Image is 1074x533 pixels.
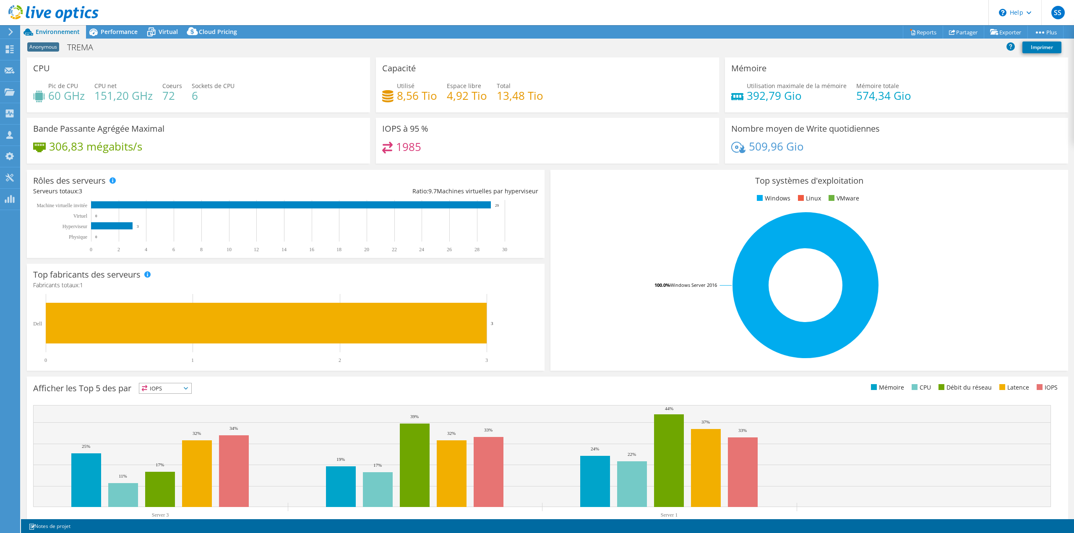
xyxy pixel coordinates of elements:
text: 32% [193,431,201,436]
li: Linux [796,194,821,203]
text: 37% [701,419,710,424]
text: 14 [282,247,287,252]
text: 17% [156,462,164,467]
text: 3 [485,357,488,363]
span: Espace libre [447,82,481,90]
span: Utilisation maximale de la mémoire [747,82,847,90]
text: 0 [90,247,92,252]
span: IOPS [139,383,191,393]
div: Serveurs totaux: [33,187,286,196]
tspan: 100.0% [654,282,670,288]
span: CPU net [94,82,117,90]
text: 25% [82,444,90,449]
h4: 509,96 Gio [749,142,804,151]
h3: Top systèmes d'exploitation [557,176,1062,185]
h4: 60 GHz [48,91,85,100]
text: 2 [339,357,341,363]
h3: CPU [33,64,50,73]
li: Latence [997,383,1029,392]
span: SS [1051,6,1065,19]
h3: Rôles des serveurs [33,176,106,185]
text: 28 [474,247,480,252]
text: 18 [336,247,341,252]
a: Exporter [984,26,1028,39]
text: Physique [69,234,87,240]
text: 3 [491,321,493,326]
text: 12 [254,247,259,252]
text: 17% [373,463,382,468]
a: Imprimer [1022,42,1061,53]
span: Pic de CPU [48,82,78,90]
span: Virtual [159,28,178,36]
a: Partager [943,26,984,39]
h4: 574,34 Gio [856,91,911,100]
h1: TREMA [63,43,106,52]
h3: Top fabricants des serveurs [33,270,141,279]
span: Environnement [36,28,80,36]
h4: 72 [162,91,182,100]
h4: 4,92 Tio [447,91,487,100]
li: VMware [826,194,859,203]
span: Utilisé [397,82,414,90]
span: Sockets de CPU [192,82,235,90]
text: 33% [738,428,747,433]
text: 44% [665,406,673,411]
text: 0 [95,214,97,218]
h3: Bande Passante Agrégée Maximal [33,124,164,133]
text: 24% [591,446,599,451]
span: 9.7 [428,187,437,195]
text: 34% [229,426,238,431]
span: Mémoire totale [856,82,899,90]
tspan: Machine virtuelle invitée [36,203,87,208]
text: 2 [117,247,120,252]
text: 8 [200,247,203,252]
h3: IOPS à 95 % [382,124,428,133]
text: Hyperviseur [63,224,87,229]
span: Total [497,82,511,90]
li: Débit du réseau [936,383,992,392]
span: 1 [80,281,83,289]
h4: Fabricants totaux: [33,281,538,290]
h4: 1985 [396,142,421,151]
a: Plus [1027,26,1064,39]
text: 22% [628,452,636,457]
text: 0 [95,235,97,239]
h3: Mémoire [731,64,766,73]
text: 16 [309,247,314,252]
li: IOPS [1035,383,1058,392]
a: Notes de projet [23,521,76,531]
h4: 13,48 Tio [497,91,543,100]
text: Server 1 [661,512,678,518]
text: Dell [33,321,42,327]
text: 19% [336,457,345,462]
text: Virtuel [73,213,88,219]
span: 3 [79,187,82,195]
h4: 306,83 mégabits/s [49,142,142,151]
h3: Nombre moyen de Write quotidiennes [731,124,880,133]
h4: 6 [192,91,235,100]
span: Anonymous [27,42,59,52]
li: Windows [755,194,790,203]
text: 32% [447,431,456,436]
text: 26 [447,247,452,252]
div: Ratio: Machines virtuelles par hyperviseur [286,187,538,196]
text: Server 3 [152,512,169,518]
text: 6 [172,247,175,252]
span: Performance [101,28,138,36]
text: 20 [364,247,369,252]
h4: 8,56 Tio [397,91,437,100]
svg: \n [999,9,1006,16]
text: 24 [419,247,424,252]
h4: 392,79 Gio [747,91,847,100]
li: Mémoire [869,383,904,392]
h4: 151,20 GHz [94,91,153,100]
li: CPU [910,383,931,392]
text: 3 [137,224,139,229]
text: 4 [145,247,147,252]
span: Coeurs [162,82,182,90]
text: 39% [410,414,419,419]
text: 30 [502,247,507,252]
text: 33% [484,427,493,432]
text: 29 [495,203,499,208]
text: 0 [44,357,47,363]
